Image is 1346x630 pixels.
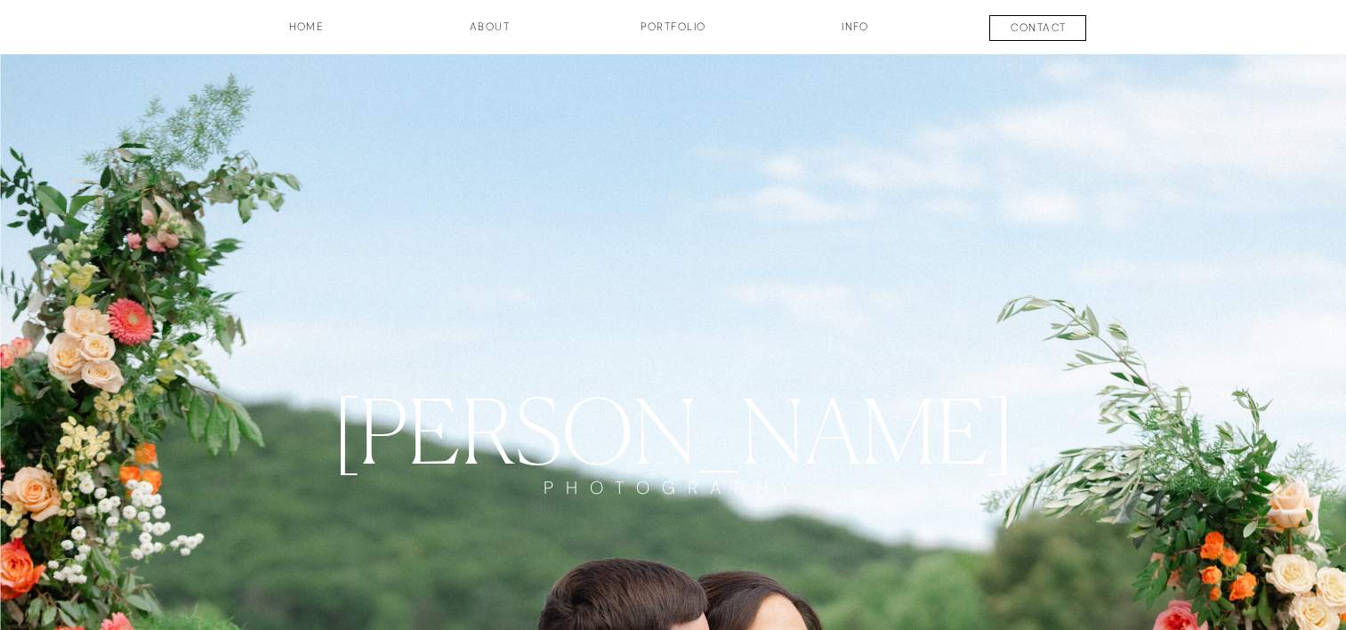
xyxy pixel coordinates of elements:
[446,19,535,49] a: about
[263,378,1084,477] a: [PERSON_NAME]
[811,19,900,49] a: INFO
[522,477,825,531] a: PHOTOGRAPHY
[973,20,1105,41] a: contact
[241,19,373,49] a: HOME
[608,19,739,49] a: Portfolio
